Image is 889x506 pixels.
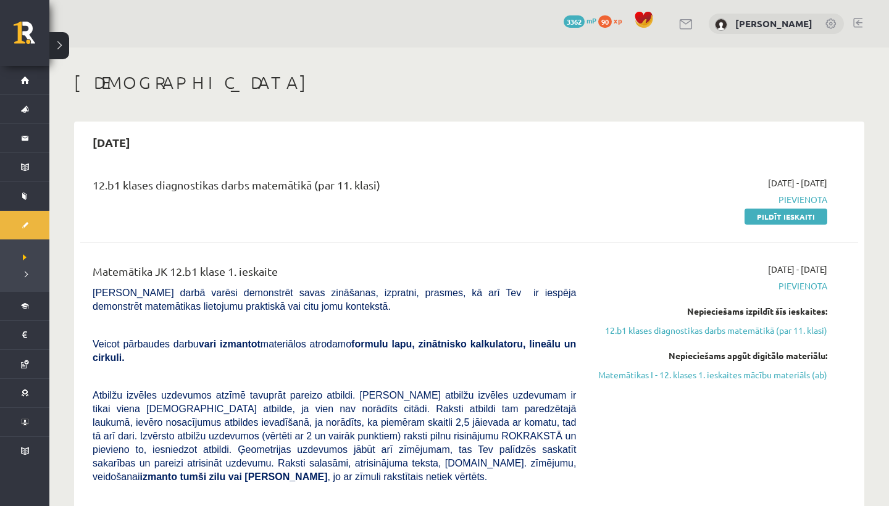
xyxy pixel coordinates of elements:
span: Veicot pārbaudes darbu materiālos atrodamo [93,339,576,363]
b: tumši zilu vai [PERSON_NAME] [180,471,327,482]
b: vari izmantot [199,339,261,349]
a: Pildīt ieskaiti [745,209,827,225]
div: Matemātika JK 12.b1 klase 1. ieskaite [93,263,576,286]
a: Rīgas 1. Tālmācības vidusskola [14,22,49,52]
h2: [DATE] [80,128,143,157]
a: [PERSON_NAME] [735,17,812,30]
a: Matemātikas I - 12. klases 1. ieskaites mācību materiāls (ab) [595,368,827,381]
span: 3362 [564,15,585,28]
span: Pievienota [595,193,827,206]
div: Nepieciešams izpildīt šīs ieskaites: [595,305,827,318]
a: 12.b1 klases diagnostikas darbs matemātikā (par 11. klasi) [595,324,827,337]
span: mP [586,15,596,25]
div: 12.b1 klases diagnostikas darbs matemātikā (par 11. klasi) [93,176,576,199]
img: Kristers Gerenovskis [715,19,727,31]
b: formulu lapu, zinātnisko kalkulatoru, lineālu un cirkuli. [93,339,576,363]
span: [DATE] - [DATE] [768,263,827,276]
a: 90 xp [598,15,628,25]
span: Pievienota [595,280,827,292]
div: Nepieciešams apgūt digitālo materiālu: [595,349,827,362]
span: 90 [598,15,612,28]
span: [PERSON_NAME] darbā varēsi demonstrēt savas zināšanas, izpratni, prasmes, kā arī Tev ir iespēja d... [93,288,576,312]
a: 3362 mP [564,15,596,25]
h1: [DEMOGRAPHIC_DATA] [74,72,864,93]
b: izmanto [140,471,177,482]
span: Atbilžu izvēles uzdevumos atzīmē tavuprāt pareizo atbildi. [PERSON_NAME] atbilžu izvēles uzdevuma... [93,390,576,482]
span: [DATE] - [DATE] [768,176,827,189]
span: xp [614,15,622,25]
